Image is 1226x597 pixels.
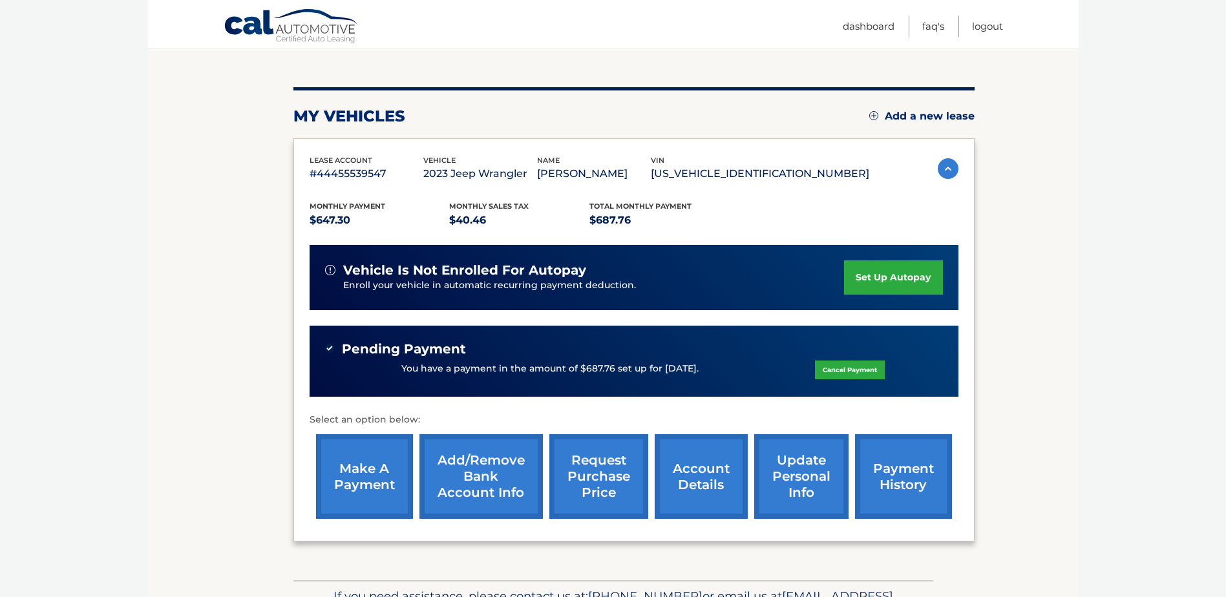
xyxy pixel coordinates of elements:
[869,110,975,123] a: Add a new lease
[589,211,730,229] p: $687.76
[401,362,699,376] p: You have a payment in the amount of $687.76 set up for [DATE].
[310,156,372,165] span: lease account
[922,16,944,37] a: FAQ's
[855,434,952,519] a: payment history
[325,265,335,275] img: alert-white.svg
[651,165,869,183] p: [US_VEHICLE_IDENTIFICATION_NUMBER]
[449,211,589,229] p: $40.46
[343,278,845,293] p: Enroll your vehicle in automatic recurring payment deduction.
[655,434,748,519] a: account details
[293,107,405,126] h2: my vehicles
[419,434,543,519] a: Add/Remove bank account info
[754,434,849,519] a: update personal info
[537,165,651,183] p: [PERSON_NAME]
[224,8,359,46] a: Cal Automotive
[310,202,385,211] span: Monthly Payment
[343,262,586,278] span: vehicle is not enrolled for autopay
[589,202,692,211] span: Total Monthly Payment
[869,111,878,120] img: add.svg
[316,434,413,519] a: make a payment
[342,341,466,357] span: Pending Payment
[651,156,664,165] span: vin
[310,165,423,183] p: #44455539547
[537,156,560,165] span: name
[549,434,648,519] a: request purchase price
[449,202,529,211] span: Monthly sales Tax
[310,211,450,229] p: $647.30
[843,16,894,37] a: Dashboard
[972,16,1003,37] a: Logout
[325,344,334,353] img: check-green.svg
[423,156,456,165] span: vehicle
[844,260,942,295] a: set up autopay
[815,361,885,379] a: Cancel Payment
[423,165,537,183] p: 2023 Jeep Wrangler
[938,158,958,179] img: accordion-active.svg
[310,412,958,428] p: Select an option below:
